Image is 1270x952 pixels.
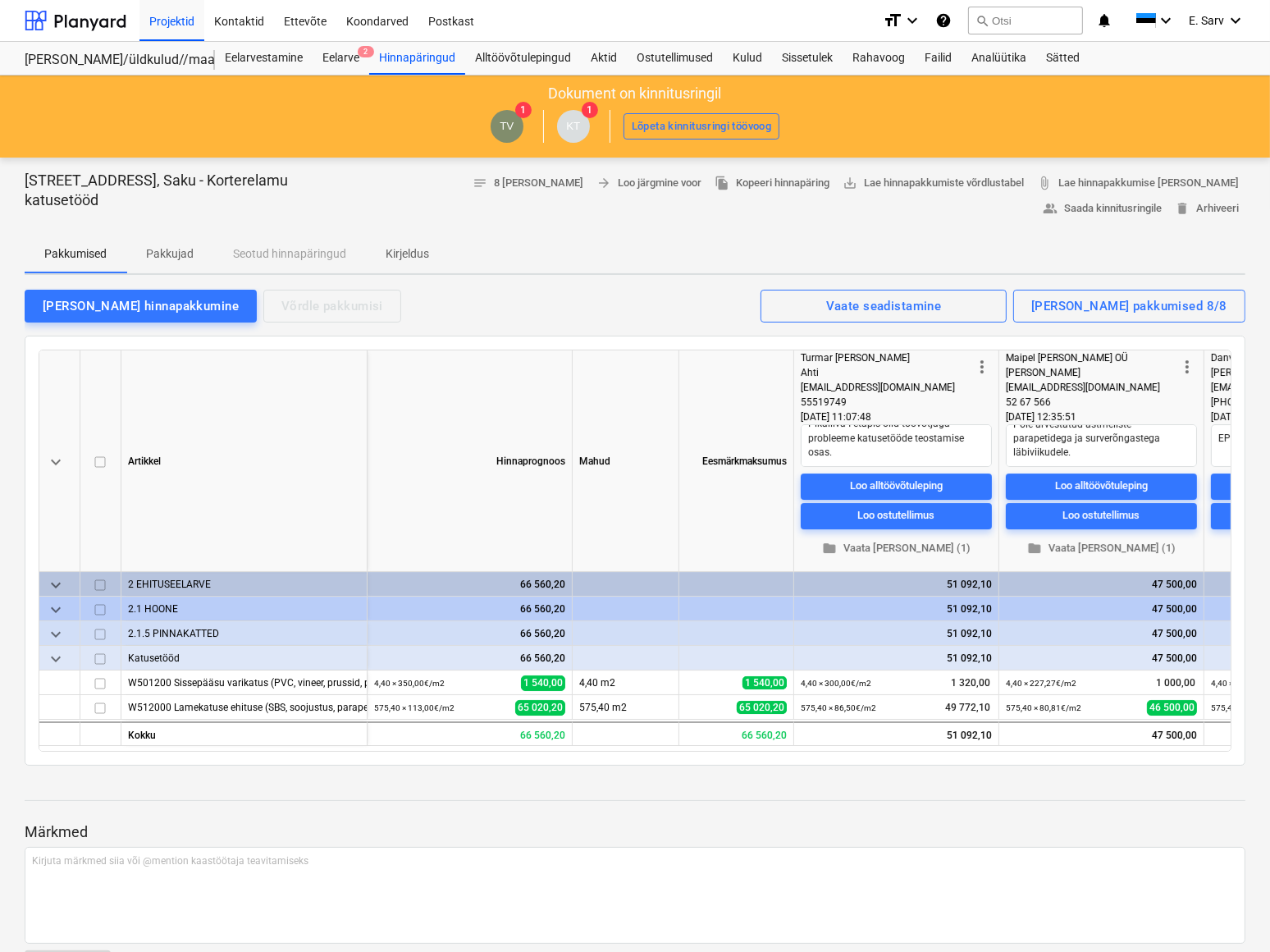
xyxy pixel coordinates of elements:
span: keyboard_arrow_down [46,625,66,644]
small: 4,40 × 300,00€ / m2 [801,679,871,688]
span: Vaata [PERSON_NAME] (1) [807,539,985,558]
div: Ahti [801,365,972,380]
div: 4,40 m2 [573,671,679,695]
iframe: Chat Widget [1188,873,1270,952]
div: Loo ostutellimus [1063,507,1140,526]
span: E. Sarv [1189,14,1224,27]
span: notes [473,176,487,190]
span: more_vert [1177,357,1197,377]
span: folder [822,542,837,556]
a: Alltöövõtulepingud [465,42,581,75]
small: 4,40 × 350,00€ / m2 [374,679,445,688]
span: keyboard_arrow_down [46,600,66,620]
span: people_alt [1043,201,1058,216]
button: Loo alltöövõtuleping [1006,474,1197,500]
span: 46 500,00 [1147,700,1197,716]
div: Maipel [PERSON_NAME] OÜ [1006,350,1177,365]
a: Eelarve2 [313,42,369,75]
i: keyboard_arrow_down [1156,11,1176,30]
a: Aktid [581,42,627,75]
button: Lõpeta kinnitusringi töövoog [624,113,779,140]
a: Lae hinnapakkumiste võrdlustabel [836,171,1030,196]
div: 2.1 HOONE [128,597,360,620]
span: Lae hinnapakkumise [PERSON_NAME] [1037,174,1239,193]
div: 47 500,00 [1006,621,1197,646]
div: [PERSON_NAME] hinnapakkumine [43,295,239,317]
a: Lae hinnapakkumise [PERSON_NAME] [1030,171,1245,196]
small: 575,40 × 113,00€ / m2 [374,703,455,712]
div: 2 EHITUSEELARVE [128,572,360,596]
div: 66 560,20 [374,572,565,597]
span: 1 320,00 [949,676,992,690]
div: Sätted [1036,42,1090,75]
div: 575,40 m2 [573,695,679,720]
span: Arhiveeri [1175,199,1239,218]
span: folder [1027,542,1042,556]
p: Märkmed [25,822,1245,842]
button: Loo alltöövõtuleping [801,474,992,500]
i: Abikeskus [935,11,952,30]
div: 66 560,20 [374,646,565,671]
a: Hinnapäringud [369,42,465,75]
div: 66 560,20 [368,721,573,746]
textarea: EPS 60 Puudub ülevaade pakkumises sisaldavate tööde detailsusest. Pikaliiva I etapis olid töövõtj... [801,424,992,467]
button: 8 [PERSON_NAME] [466,171,590,196]
p: Pakkumised [44,245,107,263]
div: Sissetulek [772,42,843,75]
span: save_alt [843,176,857,190]
button: Arhiveeri [1168,196,1245,222]
span: file_copy [715,176,729,190]
div: Eelarvestamine [215,42,313,75]
div: Mahud [573,350,679,572]
button: Otsi [968,7,1083,34]
a: Ostutellimused [627,42,723,75]
button: Vaate seadistamine [761,290,1007,323]
i: format_size [883,11,902,30]
p: Kirjeldus [386,245,429,263]
i: keyboard_arrow_down [1226,11,1245,30]
span: 1 540,00 [742,676,787,689]
span: TV [500,120,514,132]
span: search [975,14,989,27]
span: 49 772,10 [943,701,992,715]
span: delete [1175,201,1190,216]
button: [PERSON_NAME] pakkumised 8/8 [1013,290,1245,323]
div: 2.1.5 PINNAKATTED [128,621,360,645]
div: 47 500,00 [999,721,1204,746]
span: Saada kinnitusringile [1043,199,1162,218]
span: Kopeeri hinnapäring [715,174,829,193]
span: 1 540,00 [521,675,565,691]
div: 51 092,10 [801,621,992,646]
span: 8 [PERSON_NAME] [473,174,583,193]
span: 65 020,20 [737,701,787,714]
span: keyboard_arrow_down [46,575,66,595]
div: Hinnaprognoos [368,350,573,572]
div: Katusetööd [128,646,360,670]
a: Analüütika [962,42,1036,75]
span: 1 [582,102,598,118]
span: 1 000,00 [1154,676,1197,690]
a: Kulud [723,42,772,75]
div: Eesmärkmaksumus [679,350,794,572]
div: 51 092,10 [801,572,992,597]
div: [PERSON_NAME] [1006,365,1177,380]
small: 4,40 × 227,27€ / m2 [1006,679,1076,688]
button: Loo ostutellimus [801,503,992,529]
div: 47 500,00 [1006,572,1197,597]
div: Turmar [PERSON_NAME] [801,350,972,365]
small: 575,40 × 86,50€ / m2 [801,703,876,712]
small: 575,40 × 80,81€ / m2 [1006,703,1081,712]
a: Failid [915,42,962,75]
button: Loo järgmine voor [590,171,708,196]
div: [DATE] 11:07:48 [801,410,992,424]
span: 1 [515,102,532,118]
div: Kokku [121,721,368,746]
span: [EMAIL_ADDRESS][DOMAIN_NAME] [1006,382,1160,393]
div: Loo ostutellimus [858,507,935,526]
div: 52 67 566 [1006,395,1177,410]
